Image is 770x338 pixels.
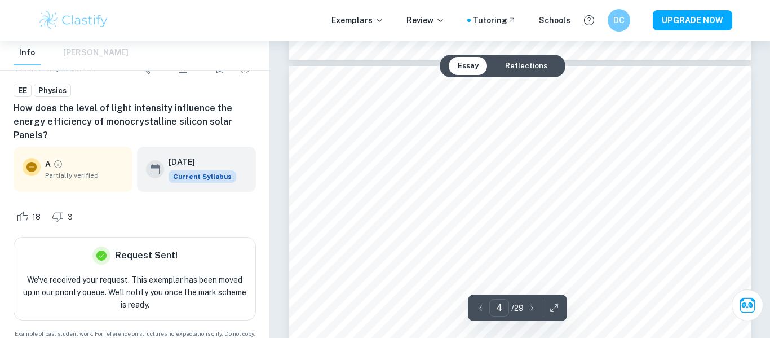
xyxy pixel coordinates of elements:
button: UPGRADE NOW [653,10,732,30]
a: Tutoring [473,14,516,27]
p: A [45,158,51,170]
p: Exemplars [331,14,384,27]
span: Current Syllabus [169,170,236,183]
button: DC [608,9,630,32]
h6: [DATE] [169,156,227,168]
div: This exemplar is based on the current syllabus. Feel free to refer to it for inspiration/ideas wh... [169,170,236,183]
span: Partially verified [45,170,123,181]
a: Schools [539,14,570,27]
button: Reflections [496,57,556,75]
a: Physics [34,84,71,98]
h6: Request Sent! [115,249,178,262]
span: 18 [26,212,47,223]
span: Example of past student work. For reference on structure and expectations only. Do not copy. [14,330,256,338]
p: Review [406,14,445,27]
button: Essay [449,57,488,75]
p: / 29 [511,302,524,314]
button: Ask Clai [732,289,763,321]
h6: How does the level of light intensity influence the energy efficiency of monocrystalline silicon ... [14,102,256,142]
button: Help and Feedback [579,11,599,30]
span: 3 [61,212,79,223]
a: Grade partially verified [53,159,63,169]
span: EE [14,85,31,96]
div: Like [14,208,47,226]
p: We've received your request. This exemplar has been moved up in our priority queue. We'll notify ... [23,274,246,311]
span: Physics [34,85,70,96]
h6: DC [613,14,626,27]
button: Info [14,41,41,65]
a: EE [14,84,32,98]
div: Dislike [49,208,79,226]
img: Clastify logo [38,9,109,32]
